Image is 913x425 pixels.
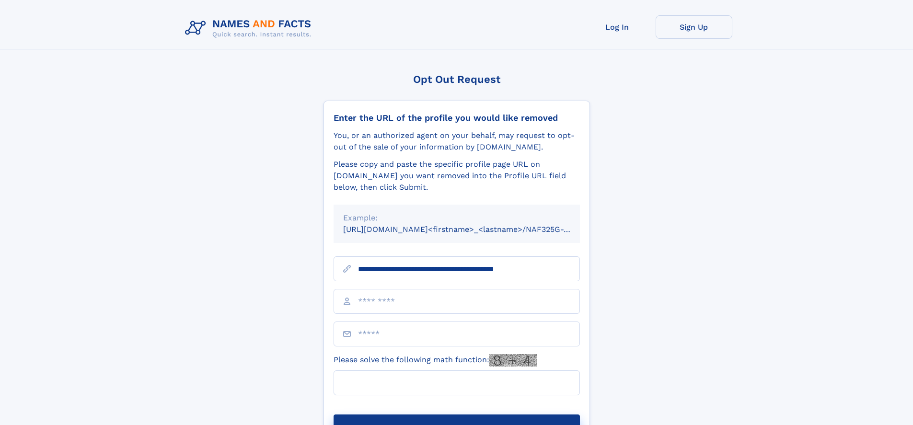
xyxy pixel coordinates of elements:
div: Enter the URL of the profile you would like removed [334,113,580,123]
div: Example: [343,212,570,224]
a: Log In [579,15,656,39]
div: Opt Out Request [324,73,590,85]
label: Please solve the following math function: [334,354,537,367]
small: [URL][DOMAIN_NAME]<firstname>_<lastname>/NAF325G-xxxxxxxx [343,225,598,234]
div: Please copy and paste the specific profile page URL on [DOMAIN_NAME] you want removed into the Pr... [334,159,580,193]
div: You, or an authorized agent on your behalf, may request to opt-out of the sale of your informatio... [334,130,580,153]
a: Sign Up [656,15,732,39]
img: Logo Names and Facts [181,15,319,41]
